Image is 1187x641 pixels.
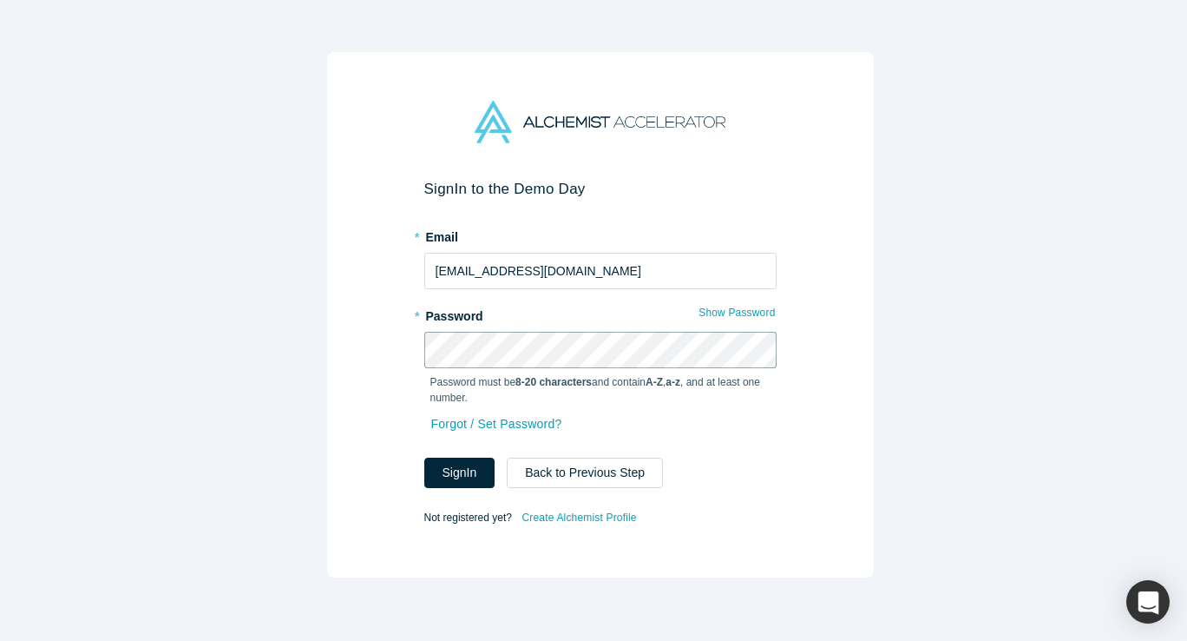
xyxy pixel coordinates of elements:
button: SignIn [424,458,495,488]
a: Forgot / Set Password? [430,409,563,439]
label: Password [424,301,777,326]
button: Back to Previous Step [507,458,663,488]
a: Create Alchemist Profile [521,506,637,529]
label: Email [424,222,777,247]
strong: a-z [666,376,680,388]
strong: 8-20 characters [515,376,592,388]
p: Password must be and contain , , and at least one number. [430,374,771,406]
img: Alchemist Accelerator Logo [475,101,725,143]
strong: A-Z [646,376,663,388]
h2: Sign In to the Demo Day [424,180,777,198]
button: Show Password [698,301,776,324]
span: Not registered yet? [424,512,512,524]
